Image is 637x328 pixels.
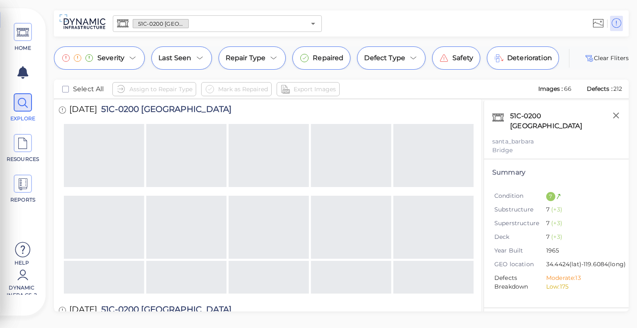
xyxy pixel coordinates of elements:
[307,18,319,29] button: Open
[564,85,571,92] span: 66
[97,105,231,116] span: 51C-0200 [GEOGRAPHIC_DATA]
[4,284,39,295] span: Dynamic Infra CS-2
[586,85,613,92] span: Defects :
[546,219,614,228] span: 7
[494,233,546,241] span: Deck
[613,85,622,92] span: 212
[97,53,124,63] span: Severity
[277,82,340,96] button: Export Images
[452,53,473,63] span: Safety
[4,23,41,52] a: HOME
[4,259,39,266] span: Help
[5,155,41,163] span: RESOURCES
[4,175,41,204] a: REPORTS
[549,206,562,213] span: (+3)
[546,205,614,215] span: 7
[5,115,41,122] span: EXPLORE
[546,274,614,282] li: Moderate: 13
[4,93,41,122] a: EXPLORE
[492,146,620,155] div: Bridge
[494,205,546,214] span: Substructure
[546,282,614,291] li: Low: 175
[133,20,188,28] span: 51C-0200 [GEOGRAPHIC_DATA]
[226,53,266,63] span: Repair Type
[158,53,191,63] span: Last Seen
[5,44,41,52] span: HOME
[112,82,196,96] button: Assign to Repair Type
[508,109,620,133] div: 51C-0200 [GEOGRAPHIC_DATA]
[364,53,405,63] span: Defect Type
[492,168,620,177] div: Summary
[602,291,631,322] iframe: Chat
[494,219,546,228] span: Superstructure
[218,84,268,94] span: Mark as Repaired
[549,233,562,241] span: (+3)
[201,82,272,96] button: Mark as Repaired
[507,53,552,63] span: Deterioration
[537,85,564,92] span: Images :
[5,196,41,204] span: REPORTS
[494,192,546,200] span: Condition
[313,53,343,63] span: Repaired
[494,274,546,291] span: Defects Breakdown
[546,260,626,270] span: 34.4424 (lat) -119.6084 (long)
[97,305,231,316] span: 51C-0200 [GEOGRAPHIC_DATA]
[73,84,104,94] span: Select All
[69,105,97,116] span: [DATE]
[549,219,562,227] span: (+3)
[494,260,546,269] span: GEO location
[69,305,97,316] span: [DATE]
[494,246,546,255] span: Year Built
[4,134,41,163] a: RESOURCES
[546,246,614,256] span: 1965
[492,137,620,146] div: santa_barbara
[129,84,192,94] span: Assign to Repair Type
[294,84,336,94] span: Export Images
[546,192,555,201] div: 7
[584,53,629,63] button: Clear Fliters
[546,233,614,242] span: 7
